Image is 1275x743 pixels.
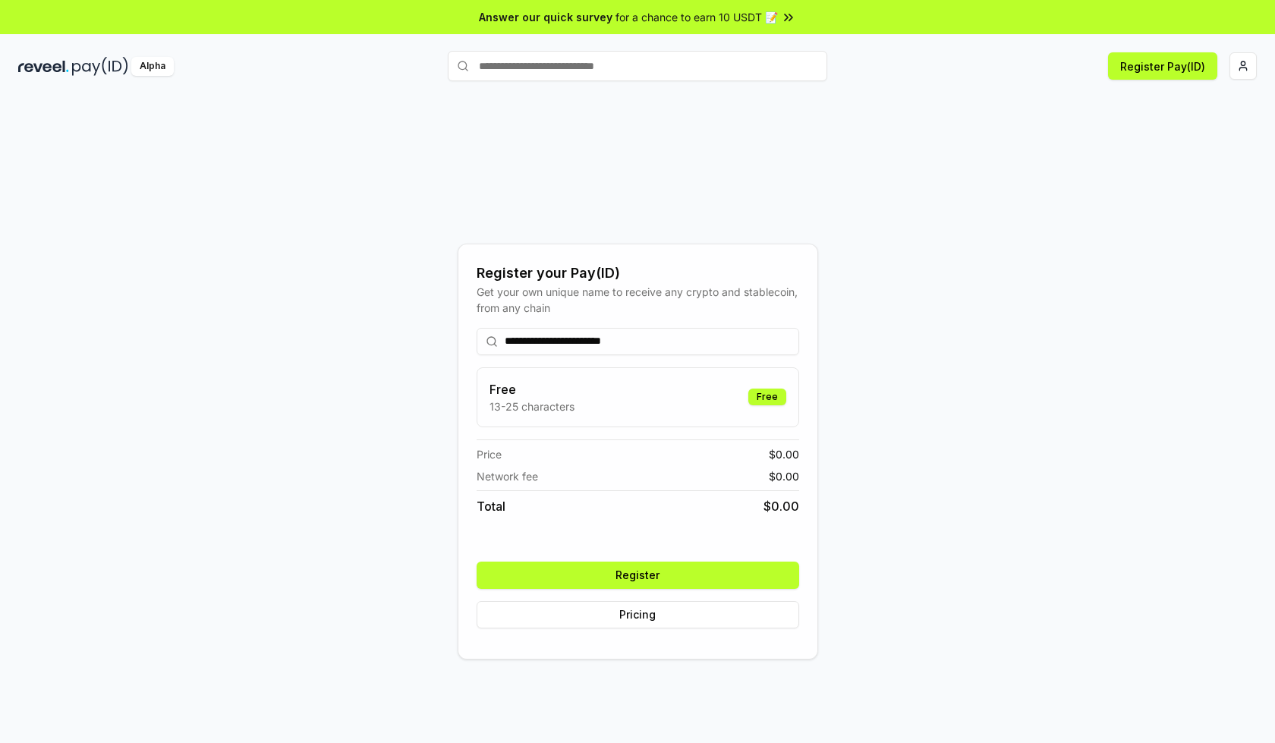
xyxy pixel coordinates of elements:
img: reveel_dark [18,57,69,76]
div: Register your Pay(ID) [477,263,799,284]
span: for a chance to earn 10 USDT 📝 [615,9,778,25]
div: Alpha [131,57,174,76]
h3: Free [490,380,575,398]
span: Network fee [477,468,538,484]
p: 13-25 characters [490,398,575,414]
span: Price [477,446,502,462]
span: Answer our quick survey [479,9,612,25]
span: $ 0.00 [769,446,799,462]
button: Register Pay(ID) [1108,52,1217,80]
div: Get your own unique name to receive any crypto and stablecoin, from any chain [477,284,799,316]
button: Pricing [477,601,799,628]
div: Free [748,389,786,405]
span: $ 0.00 [763,497,799,515]
button: Register [477,562,799,589]
span: Total [477,497,505,515]
span: $ 0.00 [769,468,799,484]
img: pay_id [72,57,128,76]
